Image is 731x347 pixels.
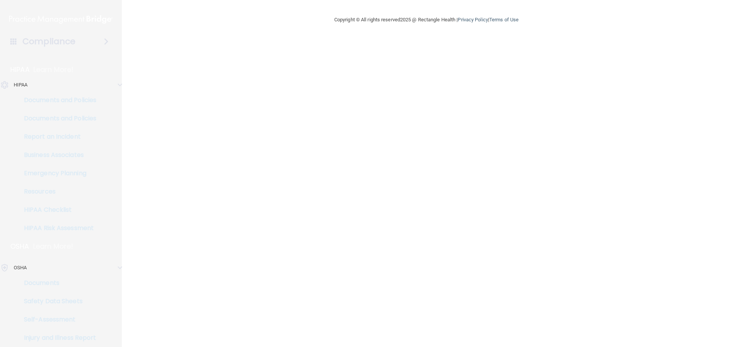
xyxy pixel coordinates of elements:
p: Emergency Planning [5,170,109,177]
h4: Compliance [22,36,75,47]
p: Business Associates [5,151,109,159]
p: Learn More! [33,242,73,251]
p: Documents and Policies [5,96,109,104]
p: Resources [5,188,109,195]
a: Privacy Policy [458,17,488,22]
a: Terms of Use [489,17,519,22]
img: PMB logo [9,12,113,27]
p: Safety Data Sheets [5,297,109,305]
p: Self-Assessment [5,316,109,323]
p: Injury and Illness Report [5,334,109,342]
p: Report an Incident [5,133,109,141]
p: Learn More! [34,65,74,74]
p: Documents and Policies [5,115,109,122]
p: OSHA [14,263,27,272]
p: Documents [5,279,109,287]
p: HIPAA Risk Assessment [5,224,109,232]
div: Copyright © All rights reserved 2025 @ Rectangle Health | | [287,8,565,32]
p: OSHA [10,242,29,251]
p: HIPAA [14,80,28,90]
p: HIPAA Checklist [5,206,109,214]
p: HIPAA [10,65,30,74]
